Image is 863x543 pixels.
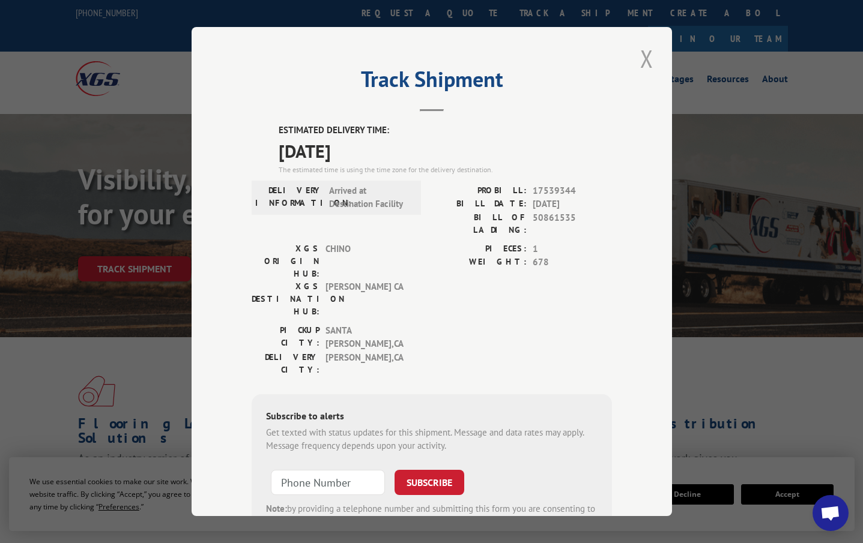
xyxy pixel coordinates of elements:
div: The estimated time is using the time zone for the delivery destination. [279,164,612,175]
span: 678 [533,256,612,269]
input: Phone Number [271,470,385,495]
h2: Track Shipment [252,71,612,94]
label: XGS DESTINATION HUB: [252,280,319,318]
a: Open chat [813,495,849,531]
button: SUBSCRIBE [395,470,464,495]
button: Close modal [637,42,657,75]
label: ESTIMATED DELIVERY TIME: [279,124,612,137]
label: DELIVERY INFORMATION: [255,184,323,211]
label: DELIVERY CITY: [252,351,319,376]
span: [DATE] [279,137,612,164]
span: [PERSON_NAME] CA [326,280,407,318]
label: XGS ORIGIN HUB: [252,242,319,280]
div: by providing a telephone number and submitting this form you are consenting to be contacted by SM... [266,502,598,543]
span: CHINO [326,242,407,280]
label: BILL OF LADING: [432,211,527,236]
label: PIECES: [432,242,527,256]
span: [DATE] [533,197,612,211]
div: Subscribe to alerts [266,409,598,426]
label: WEIGHT: [432,256,527,269]
div: Get texted with status updates for this shipment. Message and data rates may apply. Message frequ... [266,426,598,453]
span: 17539344 [533,184,612,198]
label: PROBILL: [432,184,527,198]
span: SANTA [PERSON_NAME] , CA [326,324,407,351]
span: 1 [533,242,612,256]
label: PICKUP CITY: [252,324,319,351]
span: 50861535 [533,211,612,236]
strong: Note: [266,503,287,514]
span: Arrived at Destination Facility [329,184,410,211]
span: [PERSON_NAME] , CA [326,351,407,376]
label: BILL DATE: [432,197,527,211]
